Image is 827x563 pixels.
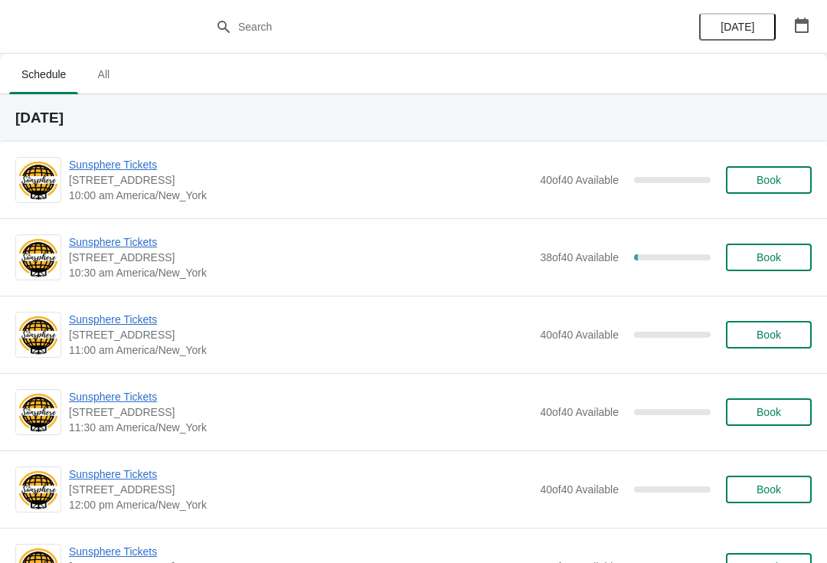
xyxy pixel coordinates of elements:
span: 40 of 40 Available [540,329,619,341]
span: [DATE] [721,21,754,33]
button: Book [726,166,812,194]
span: Book [757,483,781,496]
span: 10:30 am America/New_York [69,265,532,280]
span: Sunsphere Tickets [69,544,532,559]
span: [STREET_ADDRESS] [69,404,532,420]
span: Book [757,251,781,263]
span: Sunsphere Tickets [69,466,532,482]
span: Book [757,406,781,418]
h2: [DATE] [15,110,812,126]
span: 12:00 pm America/New_York [69,497,532,512]
img: Sunsphere Tickets | 810 Clinch Avenue, Knoxville, TN, USA | 11:30 am America/New_York [16,391,60,434]
button: Book [726,321,812,349]
span: 38 of 40 Available [540,251,619,263]
span: 10:00 am America/New_York [69,188,532,203]
button: Book [726,476,812,503]
img: Sunsphere Tickets | 810 Clinch Avenue, Knoxville, TN, USA | 12:00 pm America/New_York [16,469,60,511]
span: Sunsphere Tickets [69,312,532,327]
span: [STREET_ADDRESS] [69,250,532,265]
span: 40 of 40 Available [540,406,619,418]
span: Sunsphere Tickets [69,157,532,172]
span: [STREET_ADDRESS] [69,327,532,342]
span: All [84,61,123,88]
span: [STREET_ADDRESS] [69,482,532,497]
button: Book [726,244,812,271]
span: Sunsphere Tickets [69,234,532,250]
span: 40 of 40 Available [540,174,619,186]
img: Sunsphere Tickets | 810 Clinch Avenue, Knoxville, TN, USA | 11:00 am America/New_York [16,314,60,356]
span: [STREET_ADDRESS] [69,172,532,188]
button: Book [726,398,812,426]
span: Sunsphere Tickets [69,389,532,404]
input: Search [237,13,620,41]
button: [DATE] [699,13,776,41]
span: 40 of 40 Available [540,483,619,496]
span: 11:30 am America/New_York [69,420,532,435]
img: Sunsphere Tickets | 810 Clinch Avenue, Knoxville, TN, USA | 10:30 am America/New_York [16,237,60,279]
span: Book [757,329,781,341]
img: Sunsphere Tickets | 810 Clinch Avenue, Knoxville, TN, USA | 10:00 am America/New_York [16,159,60,201]
span: Book [757,174,781,186]
span: 11:00 am America/New_York [69,342,532,358]
span: Schedule [9,61,78,88]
